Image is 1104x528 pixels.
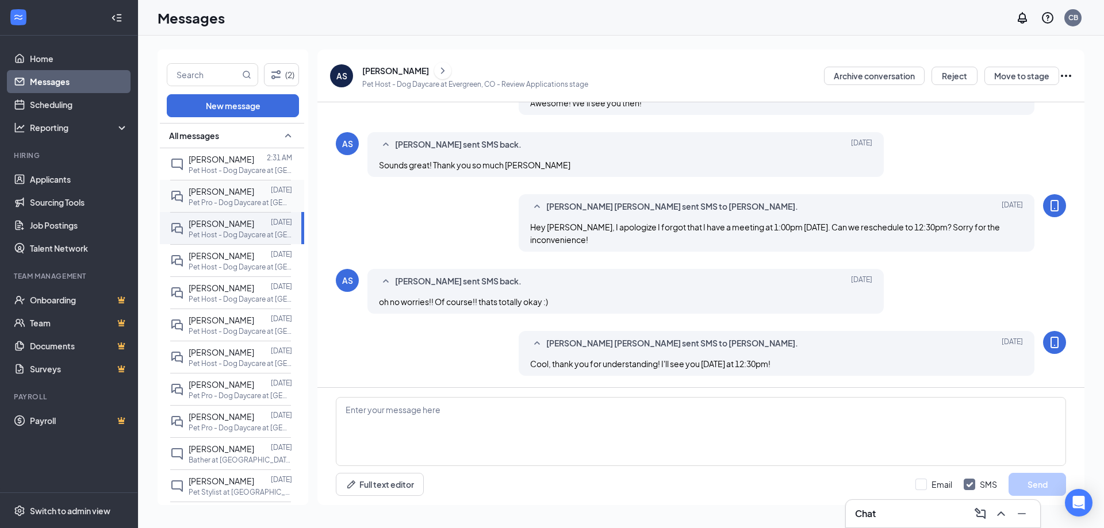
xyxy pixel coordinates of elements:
div: AS [336,70,347,82]
p: [DATE] [271,378,292,388]
svg: DoubleChat [170,350,184,364]
p: [DATE] [271,217,292,227]
span: [PERSON_NAME] sent SMS back. [395,275,522,288]
svg: DoubleChat [170,190,184,203]
span: [PERSON_NAME] [PERSON_NAME] sent SMS to [PERSON_NAME]. [546,200,798,214]
p: Pet Pro - Dog Daycare at [GEOGRAPHIC_DATA], [GEOGRAPHIC_DATA] [189,391,292,400]
p: Pet Host - Dog Daycare at Evergreen, CO - Review Applications stage [362,79,588,89]
svg: Notifications [1015,11,1029,25]
span: [PERSON_NAME] [189,476,254,486]
a: Messages [30,70,128,93]
button: ChevronUp [992,504,1010,523]
span: [PERSON_NAME] [189,315,254,325]
svg: SmallChevronUp [379,275,393,288]
p: 2:31 AM [267,153,292,163]
button: Archive conversation [824,67,925,85]
span: [PERSON_NAME] [189,186,254,196]
a: DocumentsCrown [30,334,128,357]
p: [DATE] [271,314,292,323]
p: [DATE] [271,249,292,259]
span: [DATE] [1002,200,1023,214]
div: Payroll [14,392,126,402]
div: Team Management [14,271,126,281]
a: Sourcing Tools [30,191,128,214]
div: Open Intercom Messenger [1065,489,1092,517]
svg: ComposeMessage [973,507,987,521]
p: Pet Pro - Dog Daycare at [GEOGRAPHIC_DATA], [GEOGRAPHIC_DATA] [189,198,292,207]
span: [PERSON_NAME] [189,411,254,422]
svg: Analysis [14,122,25,133]
p: [DATE] [271,442,292,452]
span: [PERSON_NAME] [189,379,254,390]
button: Reject [931,67,977,85]
p: [DATE] [271,410,292,420]
svg: WorkstreamLogo [13,11,24,23]
a: Home [30,47,128,70]
p: Pet Pro - Dog Daycare at [GEOGRAPHIC_DATA], [GEOGRAPHIC_DATA] [189,423,292,433]
p: [DATE] [271,346,292,356]
button: Full text editorPen [336,473,424,496]
span: [PERSON_NAME] [189,250,254,261]
a: Applicants [30,168,128,191]
svg: SmallChevronUp [281,129,295,142]
a: PayrollCrown [30,409,128,432]
svg: QuestionInfo [1041,11,1055,25]
button: Send [1009,473,1066,496]
span: Sounds great! Thank you so much [PERSON_NAME] [379,160,570,170]
h1: Messages [158,8,225,28]
div: AS [342,275,353,286]
svg: MobileSms [1048,199,1061,213]
span: [PERSON_NAME] [189,218,254,229]
p: Pet Host - Dog Daycare at [GEOGRAPHIC_DATA], [GEOGRAPHIC_DATA] [189,294,292,304]
svg: DoubleChat [170,383,184,396]
div: Reporting [30,122,129,133]
p: Pet Host - Dog Daycare at [GEOGRAPHIC_DATA], [GEOGRAPHIC_DATA] [189,165,292,175]
button: Move to stage [984,67,1059,85]
svg: ChevronUp [994,507,1008,521]
span: Hey [PERSON_NAME], I apologize I forgot that I have a meeting at 1:00pm [DATE]. Can we reschedule... [530,222,1000,245]
svg: MobileSms [1048,336,1061,349]
svg: MagnifyingGlass [242,70,251,79]
svg: Ellipses [1059,69,1073,83]
svg: DoubleChat [170,254,184,268]
svg: Filter [269,68,283,82]
div: [PERSON_NAME] [362,65,429,76]
p: Bather at [GEOGRAPHIC_DATA], [GEOGRAPHIC_DATA] [189,455,292,465]
a: Talent Network [30,237,128,260]
div: CB [1068,13,1078,22]
span: [DATE] [851,275,872,288]
svg: SmallChevronUp [530,337,544,350]
svg: ChatInactive [170,479,184,493]
p: [DATE] [271,282,292,291]
svg: Minimize [1015,507,1029,521]
svg: Pen [346,479,357,490]
span: [PERSON_NAME] [189,283,254,293]
span: [PERSON_NAME] sent SMS back. [395,138,522,152]
a: Job Postings [30,214,128,237]
svg: ChatInactive [170,157,184,171]
span: [DATE] [851,138,872,152]
svg: DoubleChat [170,318,184,332]
span: [PERSON_NAME] [PERSON_NAME] sent SMS to [PERSON_NAME]. [546,337,798,350]
svg: DoubleChat [170,415,184,429]
a: SurveysCrown [30,357,128,380]
span: [PERSON_NAME] [189,154,254,164]
p: Pet Host - Dog Daycare at [GEOGRAPHIC_DATA], [GEOGRAPHIC_DATA] [189,230,292,240]
svg: Settings [14,505,25,517]
p: Pet Host - Dog Daycare at [GEOGRAPHIC_DATA], [GEOGRAPHIC_DATA] [189,326,292,336]
p: [DATE] [271,185,292,195]
button: ComposeMessage [971,504,990,523]
p: Pet Host - Dog Daycare at [GEOGRAPHIC_DATA], [GEOGRAPHIC_DATA] [189,359,292,368]
div: Switch to admin view [30,505,110,517]
span: [DATE] [1002,337,1023,350]
span: All messages [169,130,219,141]
span: [PERSON_NAME] [189,347,254,357]
span: Awesome! We'll see you then! [530,98,642,108]
button: ChevronRight [434,62,451,79]
p: [DATE] [271,475,292,484]
button: Minimize [1013,504,1031,523]
svg: SmallChevronUp [379,138,393,152]
div: Hiring [14,151,126,160]
svg: Collapse [111,12,122,24]
a: Scheduling [30,93,128,116]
